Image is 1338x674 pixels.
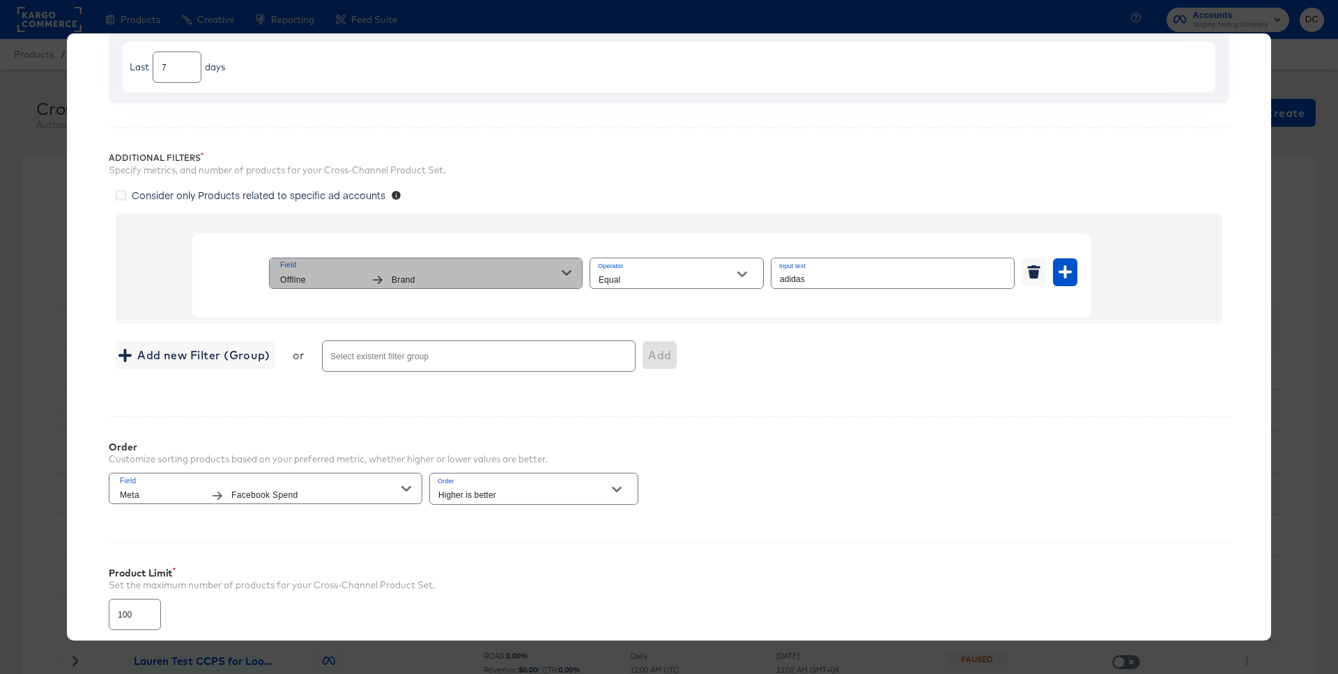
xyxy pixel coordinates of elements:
input: Input search term [771,258,1014,288]
button: Add new Filter (Group) [116,341,275,369]
button: FieldMetaFacebook Spend [109,473,422,504]
span: Meta [120,488,203,503]
div: Set the maximum number of products for your Cross-Channel Product Set. [109,579,1229,592]
div: Product Limit [109,567,1229,579]
span: Offline [280,273,364,288]
div: Order [109,441,547,453]
span: Field [280,259,562,272]
div: Specify metrics, and number of products for your Cross-Channel Product Set. [109,164,1229,177]
div: days [205,61,225,74]
div: or [293,348,305,362]
button: FieldOfflineBrand [269,258,583,289]
div: Additional Filters [109,152,1229,164]
input: Enter a number [153,47,201,77]
button: Open [606,479,627,500]
span: Brand [392,273,562,288]
span: Add new Filter (Group) [121,345,270,365]
button: Open [732,264,753,285]
div: Last [130,61,149,74]
span: Facebook Spend [231,488,401,503]
div: Customize sorting products based on your preferred metric, whether higher or lower values are bet... [109,453,547,466]
span: Consider only Products related to specific ad accounts [132,188,385,202]
span: Field [120,475,401,487]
